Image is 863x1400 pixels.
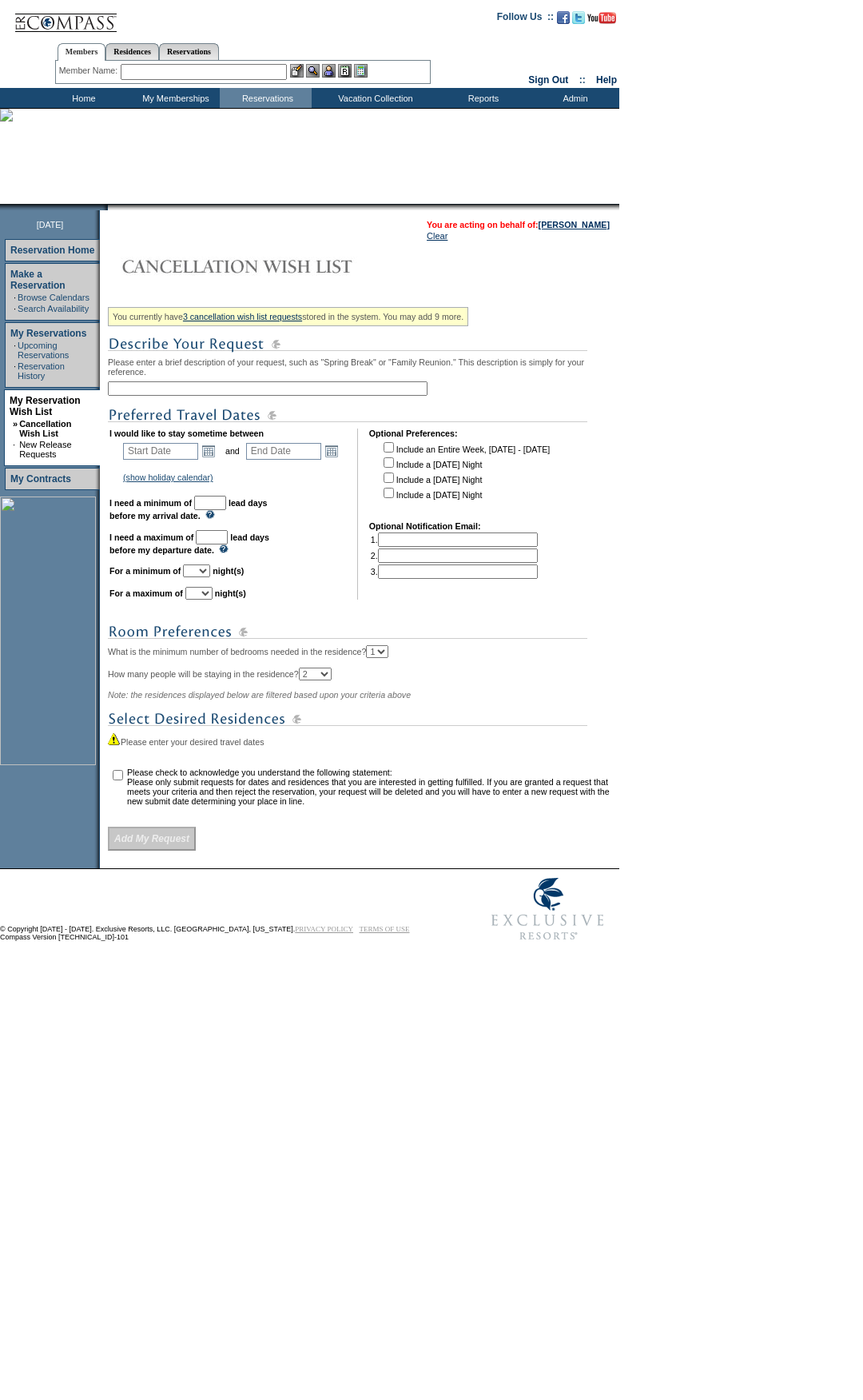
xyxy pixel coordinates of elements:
[338,64,352,78] img: Reservations
[18,293,89,302] a: Browse Calendars
[587,12,616,24] img: Subscribe to our YouTube Channel
[108,622,587,642] img: subTtlRoomPreferences.gif
[123,443,198,460] input: Date format: M/D/Y. Shortcut keys: [T] for Today. [UP] or [.] for Next Day. [DOWN] or [,] for Pre...
[527,88,619,108] td: Admin
[18,341,69,360] a: Upcoming Reservations
[109,532,269,555] b: lead days before my departure date.
[108,301,615,851] div: Please enter a brief description of your request, such as "Spring Break" or "Family Reunion." Thi...
[369,429,458,438] b: Optional Preferences:
[579,74,586,86] span: ::
[223,440,242,462] td: and
[102,204,108,210] img: promoShadowLeftCorner.gif
[14,293,16,302] td: ·
[557,11,570,24] img: Become our fan on Facebook
[246,443,321,460] input: Date format: M/D/Y. Shortcut keys: [T] for Today. [UP] or [.] for Next Day. [DOWN] or [,] for Pre...
[587,16,616,26] a: Subscribe to our YouTube Channel
[108,827,196,851] input: Add My Request
[10,395,81,417] a: My Reservation Wish List
[13,419,18,429] b: »
[109,532,193,542] b: I need a maximum of
[219,544,229,553] img: questionMark_lightBlue.gif
[200,442,217,460] a: Open the calendar popup.
[572,11,585,24] img: Follow us on Twitter
[14,304,16,313] td: ·
[371,532,538,547] td: 1.
[183,312,302,321] a: 3 cancellation wish list requests
[306,64,320,78] img: View
[108,204,109,210] img: blank.gif
[220,88,312,108] td: Reservations
[213,566,244,576] b: night(s)
[18,361,65,381] a: Reservation History
[105,43,159,60] a: Residences
[476,869,619,949] img: Exclusive Resorts
[109,429,264,438] b: I would like to stay sometime between
[108,307,468,326] div: You currently have stored in the system. You may add 9 more.
[371,548,538,563] td: 2.
[369,521,481,531] b: Optional Notification Email:
[360,925,410,933] a: TERMS OF USE
[295,925,353,933] a: PRIVACY POLICY
[58,43,106,61] a: Members
[290,64,304,78] img: b_edit.gif
[36,88,128,108] td: Home
[435,88,527,108] td: Reports
[215,588,246,598] b: night(s)
[557,16,570,26] a: Become our fan on Facebook
[127,768,614,806] td: Please check to acknowledge you understand the following statement: Please only submit requests f...
[59,64,121,78] div: Member Name:
[497,10,554,29] td: Follow Us ::
[380,440,550,510] td: Include an Entire Week, [DATE] - [DATE] Include a [DATE] Night Include a [DATE] Night Include a [...
[14,361,16,381] td: ·
[108,250,428,282] img: Cancellation Wish List
[10,245,94,256] a: Reservation Home
[596,74,617,86] a: Help
[18,304,89,313] a: Search Availability
[108,690,411,700] span: Note: the residences displayed below are filtered based upon your criteria above
[10,269,66,291] a: Make a Reservation
[572,16,585,26] a: Follow us on Twitter
[19,419,71,438] a: Cancellation Wish List
[371,564,538,579] td: 3.
[14,341,16,360] td: ·
[10,473,71,485] a: My Contracts
[205,510,215,519] img: questionMark_lightBlue.gif
[323,442,340,460] a: Open the calendar popup.
[159,43,219,60] a: Reservations
[109,498,268,521] b: lead days before my arrival date.
[10,328,86,339] a: My Reservations
[354,64,368,78] img: b_calculator.gif
[108,732,615,747] div: Please enter your desired travel dates
[427,231,447,241] a: Clear
[109,498,192,508] b: I need a minimum of
[312,88,435,108] td: Vacation Collection
[37,220,64,229] span: [DATE]
[108,732,121,745] img: icon_alert2.gif
[109,588,183,598] b: For a maximum of
[123,473,213,482] a: (show holiday calendar)
[109,566,181,576] b: For a minimum of
[13,440,18,459] td: ·
[427,220,610,229] span: You are acting on behalf of:
[539,220,610,229] a: [PERSON_NAME]
[528,74,568,86] a: Sign Out
[322,64,336,78] img: Impersonate
[128,88,220,108] td: My Memberships
[19,440,71,459] a: New Release Requests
